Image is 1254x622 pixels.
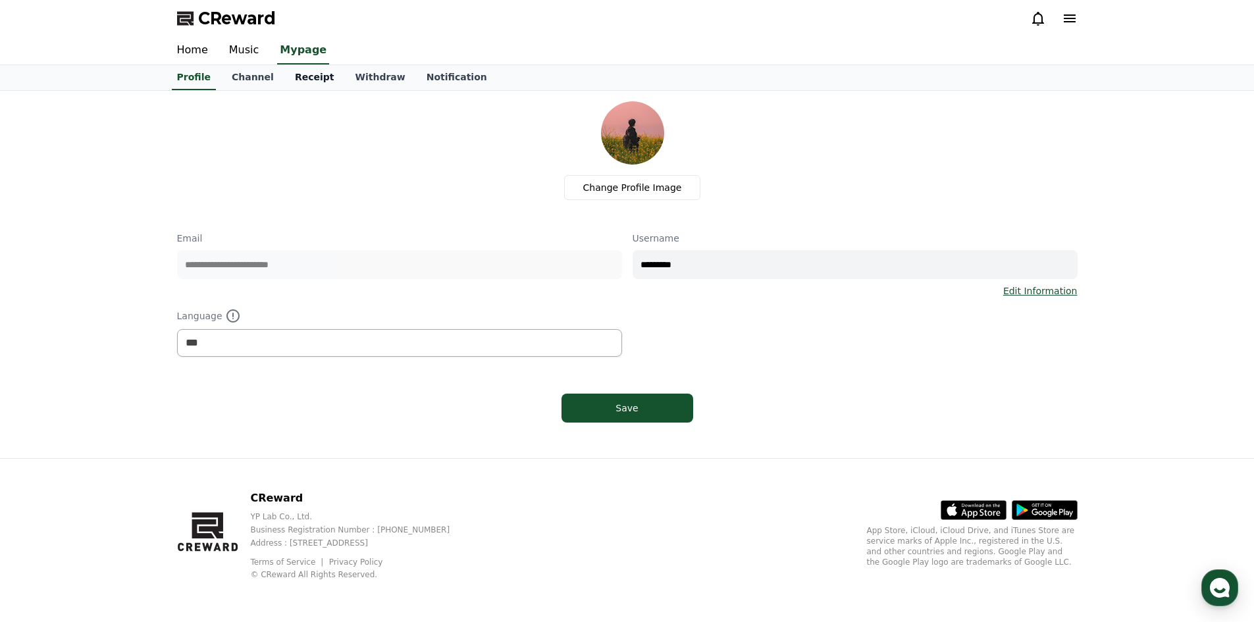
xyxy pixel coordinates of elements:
label: Change Profile Image [564,175,701,200]
span: CReward [198,8,276,29]
div: Save [588,402,667,415]
a: Terms of Service [250,557,325,567]
p: Email [177,232,622,245]
p: Username [633,232,1078,245]
p: © CReward All Rights Reserved. [250,569,471,580]
a: Home [167,37,219,65]
a: Edit Information [1003,284,1078,298]
a: Profile [172,65,216,90]
span: Settings [195,437,227,448]
p: Language [177,308,622,324]
a: Channel [221,65,284,90]
span: Home [34,437,57,448]
a: Withdraw [344,65,415,90]
a: Privacy Policy [329,557,383,567]
a: Settings [170,417,253,450]
a: Home [4,417,87,450]
p: Address : [STREET_ADDRESS] [250,538,471,548]
a: Messages [87,417,170,450]
p: Business Registration Number : [PHONE_NUMBER] [250,525,471,535]
a: Music [219,37,270,65]
button: Save [562,394,693,423]
img: profile_image [601,101,664,165]
p: CReward [250,490,471,506]
a: Receipt [284,65,345,90]
p: App Store, iCloud, iCloud Drive, and iTunes Store are service marks of Apple Inc., registered in ... [867,525,1078,567]
a: CReward [177,8,276,29]
span: Messages [109,438,148,448]
a: Mypage [277,37,329,65]
a: Notification [416,65,498,90]
p: YP Lab Co., Ltd. [250,511,471,522]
